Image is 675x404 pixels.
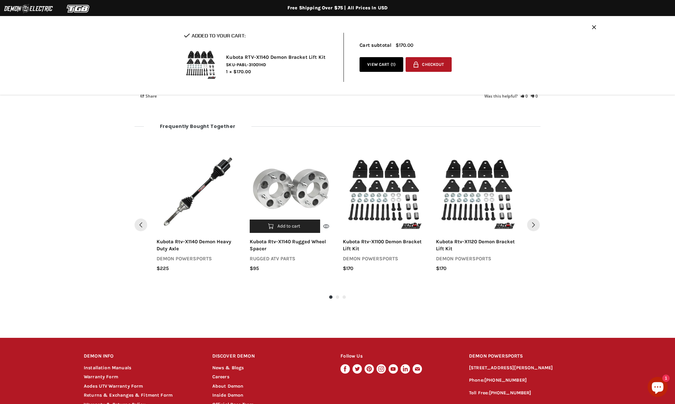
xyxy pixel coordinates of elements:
p: [STREET_ADDRESS][PERSON_NAME] [469,364,591,372]
span: Share [137,93,160,100]
span: Checkout [422,62,444,67]
i: 0 [531,94,538,99]
img: Demon Electric Logo 2 [3,2,53,15]
div: kubota rtv-x1140 demon heavy duty axle [157,238,239,253]
form: cart checkout [403,57,452,75]
img: Kubota RTV-X1100 Demon Bracket Lift Kit [343,150,425,233]
span: $170.00 [233,69,251,75]
img: Kubota RTV-X1140 Demon Bracket Lift Kit [184,47,217,81]
a: Kubota RTV-X1100 Demon Bracket Lift KitAdd to cart [343,150,425,233]
div: rugged atv parts [250,255,332,262]
div: kubota rtv-x1140 rugged wheel spacer [250,238,332,253]
a: Kubota RTV-X1140 Rugged Wheel SpacerAdd to cart [250,150,332,233]
a: kubota rtv-x1100 demon bracket lift kitdemon powersports$170 [343,238,425,272]
h2: DISCOVER DEMON [212,349,328,364]
div: demon powersports [343,255,425,262]
a: [PHONE_NUMBER] [484,377,527,383]
button: Next [527,219,540,231]
img: Kubota RTV-X1140 Rugged Wheel Spacer [250,150,332,233]
p: Phone: [469,377,591,384]
span: Frequently bought together [144,124,251,129]
div: kubota rtv-x1100 demon bracket lift kit [343,238,425,253]
a: Inside Demon [212,392,244,398]
div: Was this helpful? [484,94,538,99]
a: Installation Manuals [84,365,131,371]
span: 1 [392,62,394,67]
div: demon powersports [157,255,239,262]
button: Pervious [135,219,147,231]
a: Kubota RTV-X1120 Demon Bracket Lift KitAdd to cart [436,150,518,233]
a: Kubota RTV-X1140 Demon Heavy Duty AxleKubota RTV-X1140 Demon Heavy Duty AxleSelect options [157,150,239,233]
h2: DEMON POWERSPORTS [469,349,591,364]
p: Toll Free: [469,389,591,397]
a: Warranty Form [84,374,118,380]
a: Rate review as not helpful [531,93,538,99]
span: 1 × [226,69,232,75]
a: News & Blogs [212,365,244,371]
a: About Demon [212,383,244,389]
div: Free Shipping Over $75 | All Prices In USD [70,5,605,11]
span: $170 [436,265,446,272]
h2: Follow Us [341,349,456,364]
a: Rate review as helpful [521,93,528,99]
span: $170.00 [396,42,413,48]
h2: Added to your cart: [184,33,333,38]
span: $225 [157,265,169,272]
img: Kubota RTV-X1120 Demon Bracket Lift Kit [436,150,518,233]
a: kubota rtv-x1120 demon bracket lift kitdemon powersports$170 [436,238,518,272]
a: Returns & Exchanges & Fitment Form [84,392,173,398]
h2: Kubota RTV-X1140 Demon Bracket Lift Kit [226,54,333,61]
button: Add to cart [250,220,320,233]
a: Aodes UTV Warranty Form [84,383,143,389]
img: TGB Logo 2 [53,2,103,15]
div: demon powersports [436,255,518,262]
span: $170 [343,265,353,272]
a: Careers [212,374,229,380]
a: kubota rtv-x1140 rugged wheel spacerrugged atv parts$95 [250,238,332,272]
inbox-online-store-chat: Shopify online store chat [646,377,670,399]
span: Cart subtotal [360,42,392,48]
div: kubota rtv-x1120 demon bracket lift kit [436,238,518,253]
span: $95 [250,265,259,272]
span: SKU-PABL-31001HD [226,62,333,68]
a: [PHONE_NUMBER] [489,390,531,396]
i: 0 [521,94,528,99]
button: Close [592,25,596,31]
button: Checkout [406,57,452,72]
div: Reviews [137,27,538,99]
a: View cart (1) [360,57,403,72]
h2: DEMON INFO [84,349,200,364]
a: kubota rtv-x1140 demon heavy duty axledemon powersports$225 [157,238,239,272]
